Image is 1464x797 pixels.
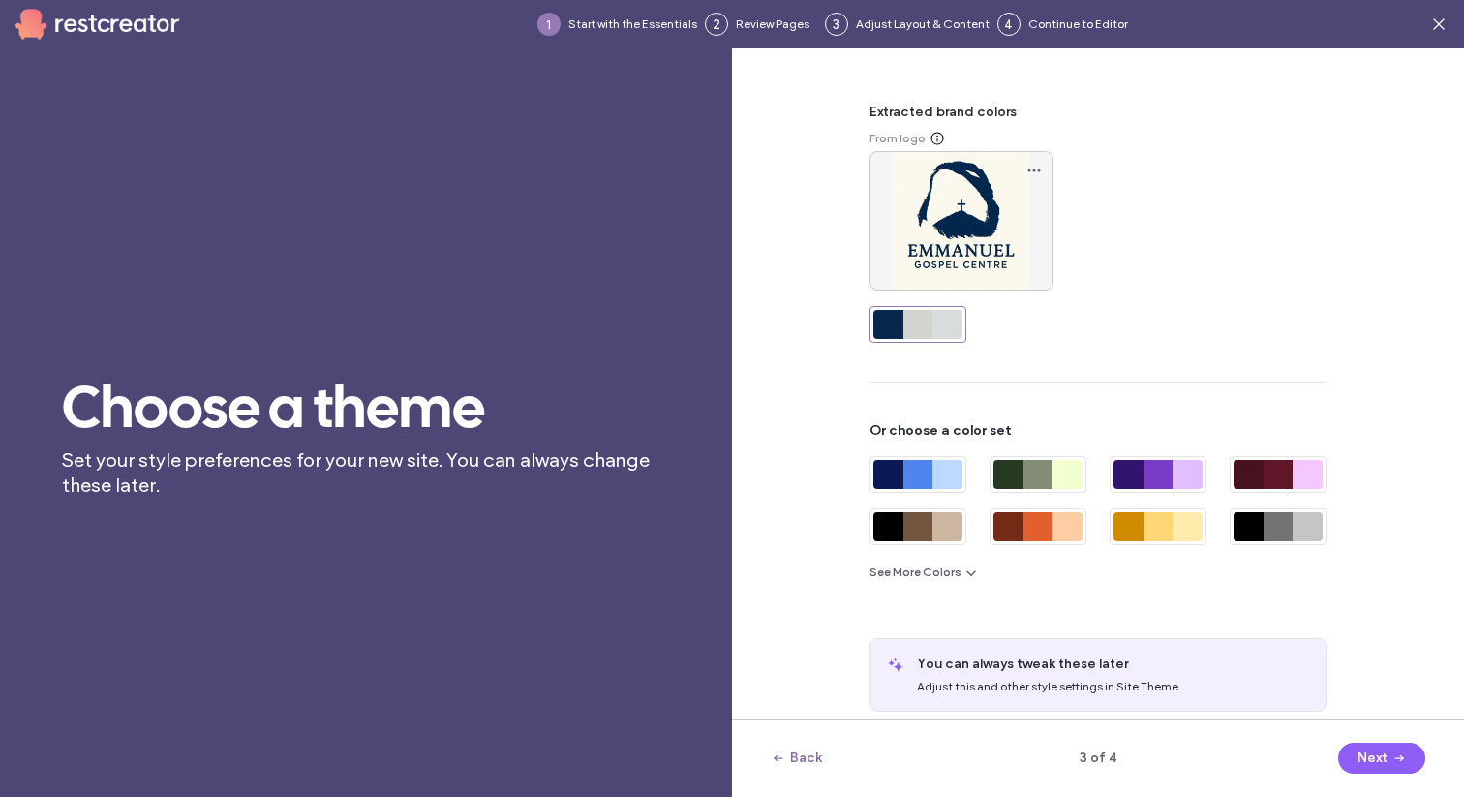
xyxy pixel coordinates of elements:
div: 4 [997,13,1021,36]
span: Extracted brand colors [869,103,1327,130]
button: Back [771,743,822,774]
span: 3 of 4 [1000,749,1197,768]
span: Set your style preferences for your new site. You can always change these later. [62,447,670,498]
span: Choose a theme [62,374,670,440]
span: Adjust Layout & Content [856,15,990,33]
button: See More Colors [869,561,979,584]
span: You can always tweak these later [917,655,1181,674]
div: 3 [825,13,848,36]
button: Next [1338,743,1425,774]
span: From logo [869,130,926,147]
span: Continue to Editor [1028,15,1128,33]
div: 2 [705,13,728,36]
span: Or choose a color set [869,421,1327,441]
span: Help [45,14,84,31]
span: Adjust this and other style settings in Site Theme. [917,679,1181,693]
span: Review Pages [736,15,817,33]
span: Start with the Essentials [568,15,697,33]
div: 1 [537,13,561,36]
